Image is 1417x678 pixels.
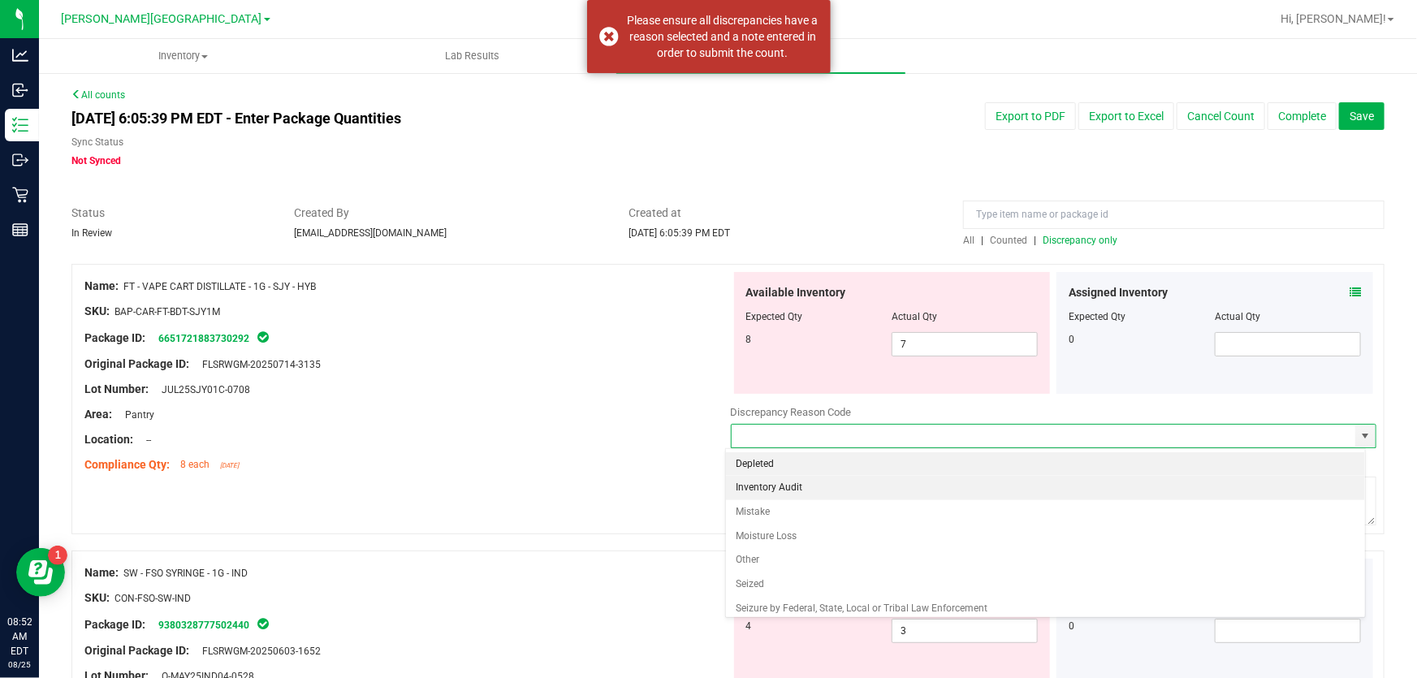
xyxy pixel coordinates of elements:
span: | [1034,235,1036,246]
li: Depleted [726,452,1365,477]
button: Complete [1268,102,1337,130]
span: Area: [84,408,112,421]
div: 0 [1069,619,1215,633]
a: Discrepancy only [1039,235,1117,246]
inline-svg: Inbound [12,82,28,98]
li: Inventory Audit [726,476,1365,500]
span: FLSRWGM-20250603-1652 [194,646,321,657]
span: [DATE] 6:05:39 PM EDT [629,227,730,239]
span: Save [1350,110,1374,123]
div: Actual Qty [1215,309,1361,324]
span: In Review [71,227,112,239]
span: Actual Qty [892,311,937,322]
iframe: Resource center unread badge [48,546,67,565]
p: 08:52 AM EDT [7,615,32,659]
span: 4 [746,620,752,632]
span: [DATE] [220,462,239,469]
a: Inventory [39,39,328,73]
span: In Sync [256,615,270,632]
span: Location: [84,433,133,446]
h4: [DATE] 6:05:39 PM EDT - Enter Package Quantities [71,110,827,127]
span: Name: [84,566,119,579]
span: [EMAIL_ADDRESS][DOMAIN_NAME] [294,227,447,239]
button: Cancel Count [1177,102,1265,130]
span: Created By [294,205,604,222]
span: SKU: [84,591,110,604]
p: 08/25 [7,659,32,671]
span: [PERSON_NAME][GEOGRAPHIC_DATA] [62,12,262,26]
input: 3 [892,620,1037,642]
span: Expected Qty [746,311,803,322]
div: 0 [1069,332,1215,347]
button: Save [1339,102,1385,130]
span: Name: [84,279,119,292]
span: Package ID: [84,331,145,344]
a: Lab Results [328,39,617,73]
span: -- [138,434,151,446]
span: Counted [990,235,1027,246]
inline-svg: Analytics [12,47,28,63]
span: Hi, [PERSON_NAME]! [1281,12,1386,25]
a: Inventory Counts [616,39,905,73]
a: All counts [71,89,125,101]
li: Mistake [726,500,1365,525]
span: CON-FSO-SW-IND [114,593,191,604]
button: Export to PDF [985,102,1076,130]
button: Export to Excel [1078,102,1174,130]
span: SKU: [84,304,110,317]
span: Package ID: [84,618,145,631]
span: Not Synced [71,155,121,166]
li: Other [726,548,1365,572]
span: 8 each [180,459,210,470]
span: Inventory [40,49,327,63]
li: Moisture Loss [726,525,1365,549]
span: Original Package ID: [84,644,189,657]
span: Lab Results [423,49,521,63]
span: Available Inventory [746,284,846,301]
inline-svg: Outbound [12,152,28,168]
span: Created at [629,205,939,222]
inline-svg: Inventory [12,117,28,133]
a: All [963,235,981,246]
div: Expected Qty [1069,309,1215,324]
span: Compliance Qty: [84,458,170,471]
span: Lot Number: [84,382,149,395]
span: Original Package ID: [84,357,189,370]
span: JUL25SJY01C-0708 [153,384,250,395]
span: Pantry [117,409,154,421]
span: In Sync [256,329,270,345]
input: 7 [892,333,1037,356]
a: 9380328777502440 [158,620,249,631]
li: Seized [726,572,1365,597]
input: Type item name or package id [963,201,1385,229]
span: Discrepancy Reason Code [731,406,852,418]
li: Seizure by Federal, State, Local or Tribal Law Enforcement [726,597,1365,621]
inline-svg: Retail [12,187,28,203]
span: | [981,235,983,246]
iframe: Resource center [16,548,65,597]
label: Sync Status [71,135,123,149]
span: select [1355,425,1376,447]
span: All [963,235,974,246]
span: FT - VAPE CART DISTILLATE - 1G - SJY - HYB [123,281,316,292]
a: Counted [986,235,1034,246]
inline-svg: Reports [12,222,28,238]
a: 6651721883730292 [158,333,249,344]
span: 8 [746,334,752,345]
span: Discrepancy only [1043,235,1117,246]
span: FLSRWGM-20250714-3135 [194,359,321,370]
div: Please ensure all discrepancies have a reason selected and a note entered in order to submit the ... [628,12,819,61]
span: Assigned Inventory [1069,284,1168,301]
span: Status [71,205,270,222]
span: BAP-CAR-FT-BDT-SJY1M [114,306,220,317]
span: SW - FSO SYRINGE - 1G - IND [123,568,248,579]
